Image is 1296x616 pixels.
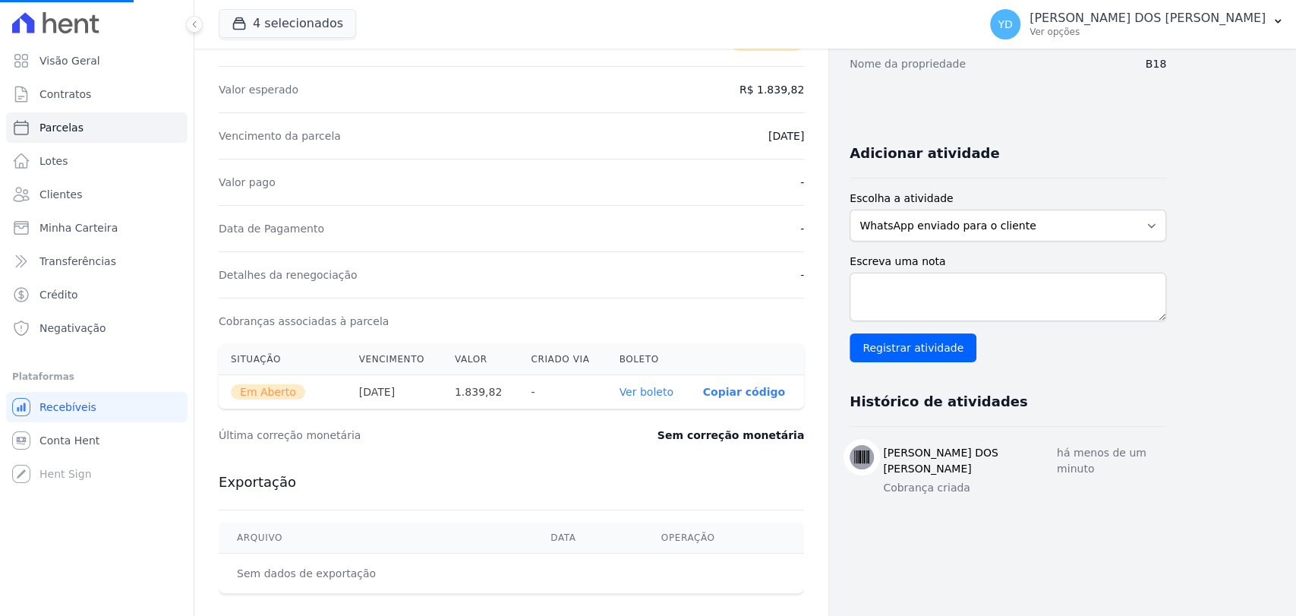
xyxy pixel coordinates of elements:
a: Contratos [6,79,188,109]
dt: Última correção monetária [219,428,565,443]
a: Clientes [6,179,188,210]
dd: R$ 1.839,82 [739,82,804,97]
span: Contratos [39,87,91,102]
button: YD [PERSON_NAME] DOS [PERSON_NAME] Ver opções [978,3,1296,46]
span: Visão Geral [39,53,100,68]
dt: Valor pago [219,175,276,190]
a: Recebíveis [6,392,188,422]
h3: Adicionar atividade [850,144,999,163]
span: Lotes [39,153,68,169]
span: Recebíveis [39,400,96,415]
dt: Data de Pagamento [219,221,324,236]
span: Crédito [39,287,78,302]
dt: Nome da propriedade [850,56,966,71]
dt: Vencimento da parcela [219,128,341,144]
dd: - [800,221,804,236]
label: Escreva uma nota [850,254,1166,270]
a: Visão Geral [6,46,188,76]
a: Lotes [6,146,188,176]
a: Negativação [6,313,188,343]
th: Boleto [607,344,690,375]
a: Transferências [6,246,188,276]
dt: Valor esperado [219,82,298,97]
th: Valor [443,344,519,375]
th: Data [532,523,642,554]
dd: - [800,267,804,283]
span: Negativação [39,321,106,336]
a: Parcelas [6,112,188,143]
th: - [519,375,607,409]
button: Copiar código [703,386,785,398]
dd: B18 [1146,56,1166,71]
span: YD [998,19,1012,30]
dd: Sem correção monetária [657,428,804,443]
h3: Histórico de atividades [850,393,1027,411]
h3: [PERSON_NAME] DOS [PERSON_NAME] [883,445,1057,477]
span: Minha Carteira [39,220,118,235]
p: [PERSON_NAME] DOS [PERSON_NAME] [1030,11,1266,26]
th: Operação [643,523,804,554]
div: Plataformas [12,368,181,386]
span: Transferências [39,254,116,269]
dd: [DATE] [768,128,804,144]
span: Parcelas [39,120,84,135]
th: Situação [219,344,347,375]
a: Conta Hent [6,425,188,456]
label: Escolha a atividade [850,191,1166,207]
th: 1.839,82 [443,375,519,409]
span: Conta Hent [39,433,99,448]
th: Criado via [519,344,607,375]
dd: - [800,175,804,190]
span: Clientes [39,187,82,202]
a: Minha Carteira [6,213,188,243]
p: Ver opções [1030,26,1266,38]
input: Registrar atividade [850,333,976,362]
h3: Exportação [219,473,804,491]
a: Ver boleto [619,386,673,398]
td: Sem dados de exportação [219,554,532,594]
p: há menos de um minuto [1057,445,1166,477]
button: 4 selecionados [219,9,356,38]
th: Arquivo [219,523,532,554]
a: Crédito [6,280,188,310]
span: Em Aberto [231,384,305,400]
th: [DATE] [347,375,443,409]
p: Cobrança criada [883,480,1166,496]
dt: Cobranças associadas à parcela [219,314,389,329]
th: Vencimento [347,344,443,375]
dt: Detalhes da renegociação [219,267,358,283]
